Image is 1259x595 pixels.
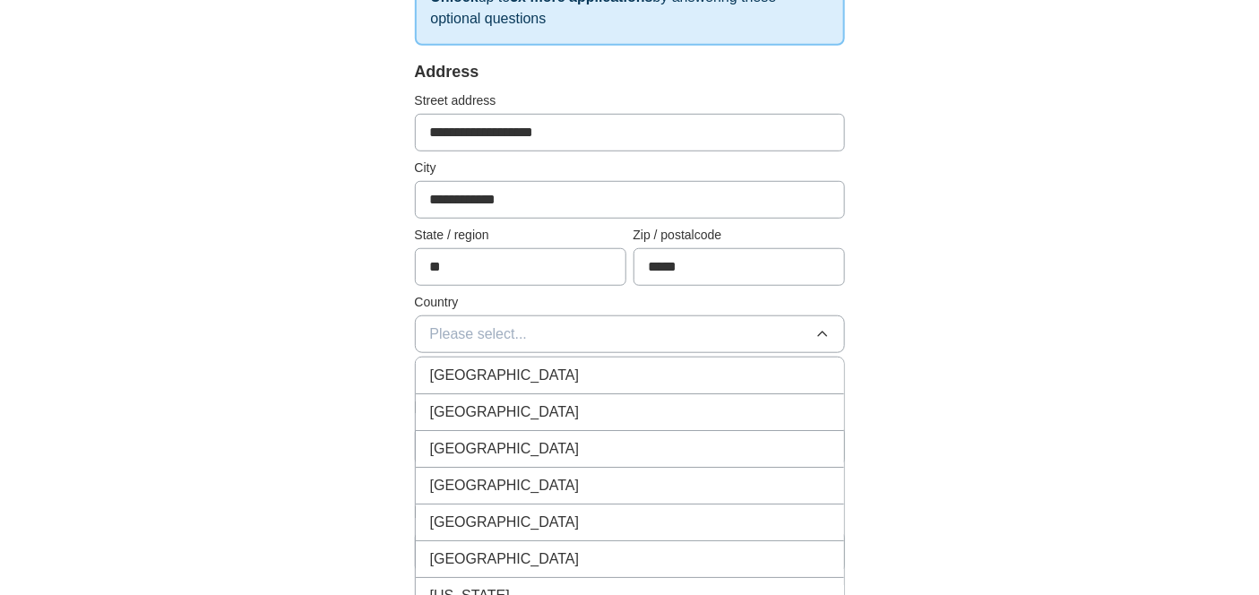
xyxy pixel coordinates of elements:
[430,401,580,423] span: [GEOGRAPHIC_DATA]
[415,226,626,245] label: State / region
[430,548,580,570] span: [GEOGRAPHIC_DATA]
[634,226,845,245] label: Zip / postalcode
[430,438,580,460] span: [GEOGRAPHIC_DATA]
[430,475,580,496] span: [GEOGRAPHIC_DATA]
[415,60,845,84] div: Address
[430,512,580,533] span: [GEOGRAPHIC_DATA]
[415,315,845,353] button: Please select...
[415,91,845,110] label: Street address
[415,159,845,177] label: City
[430,365,580,386] span: [GEOGRAPHIC_DATA]
[430,323,528,345] span: Please select...
[415,293,845,312] label: Country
